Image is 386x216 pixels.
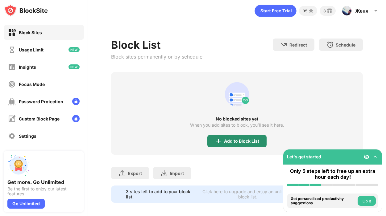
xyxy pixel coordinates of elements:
div: Be the first to enjoy our latest features [7,186,80,196]
img: eye-not-visible.svg [363,154,370,160]
img: insights-off.svg [8,63,16,71]
div: 35 [303,9,307,13]
img: lock-menu.svg [72,115,80,122]
img: omni-setup-toggle.svg [372,154,378,160]
button: Do it [358,196,376,206]
div: Import [170,171,184,176]
div: When you add sites to block, you’ll see it here. [190,123,284,128]
div: Only 5 steps left to free up an extra hour each day! [287,168,378,180]
div: Redirect [289,42,307,47]
div: animation [222,79,252,109]
div: Add to Block List [224,139,259,144]
div: Block sites permanently or by schedule [111,54,202,60]
img: points-small.svg [307,7,315,14]
div: Schedule [336,42,355,47]
div: Let's get started [287,154,321,159]
div: Settings [19,133,36,139]
img: lock-menu.svg [72,98,80,105]
img: password-protection-off.svg [8,98,16,105]
div: Export [128,171,142,176]
img: new-icon.svg [68,64,80,69]
img: focus-off.svg [8,80,16,88]
img: settings-off.svg [8,132,16,140]
div: Usage Limit [19,47,44,52]
img: time-usage-off.svg [8,46,16,54]
div: Get more. Go Unlimited [7,179,80,185]
img: block-on.svg [8,29,16,36]
div: Password Protection [19,99,63,104]
div: Block Sites [19,30,42,35]
img: logo-blocksite.svg [4,4,48,17]
div: Focus Mode [19,82,45,87]
div: No blocked sites yet [111,116,363,121]
div: Click here to upgrade and enjoy an unlimited block list. [197,189,298,199]
img: push-unlimited.svg [7,154,30,177]
div: Get personalized productivity suggestions [291,197,356,206]
img: new-icon.svg [68,47,80,52]
div: Custom Block Page [19,116,60,121]
div: Insights [19,64,36,70]
div: Block List [111,39,202,51]
div: 3 [323,9,326,13]
div: Go Unlimited [7,199,45,209]
img: ACg8ocLDGxiA6wMYJI19f35wnUW_GhdzRZxfKQuDIS3BzMepHYO1GKGI=s96-c [342,6,352,16]
div: Женя [355,8,368,14]
div: animation [255,5,297,17]
img: reward-small.svg [326,7,333,14]
img: customize-block-page-off.svg [8,115,16,123]
div: 3 sites left to add to your block list. [126,189,193,199]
